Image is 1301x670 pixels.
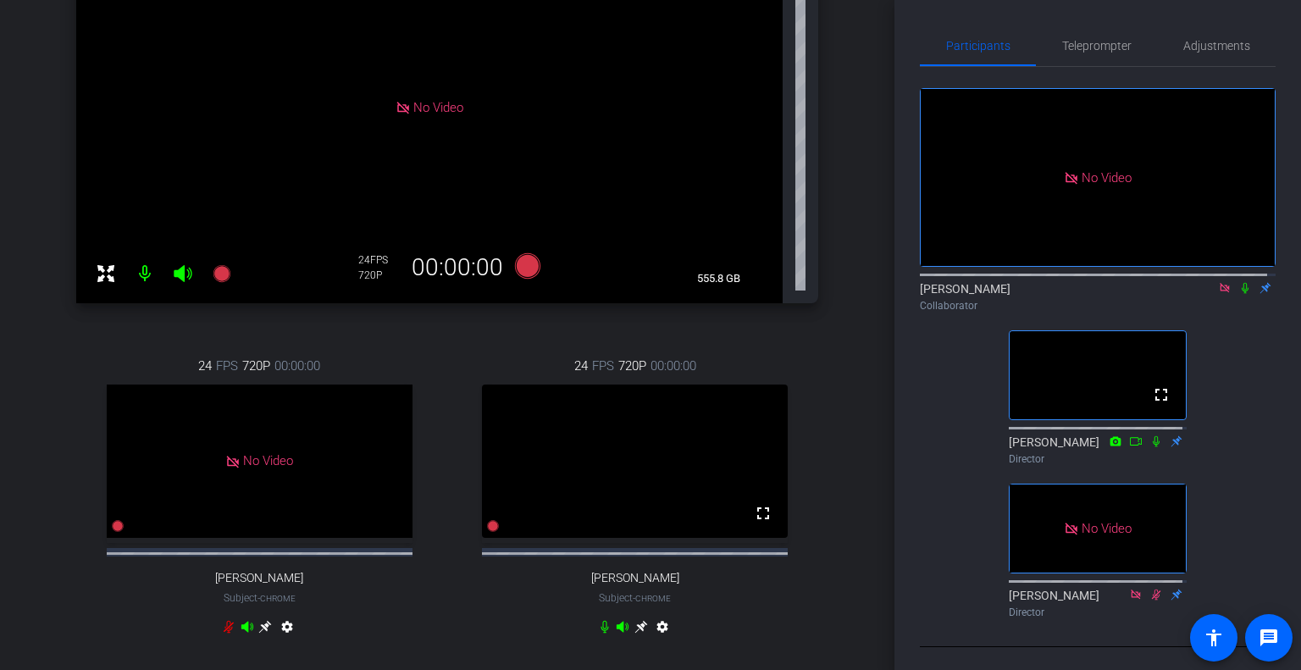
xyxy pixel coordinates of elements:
div: [PERSON_NAME] [1009,434,1187,467]
span: Participants [946,40,1010,52]
span: Chrome [635,594,671,603]
span: 24 [198,357,212,375]
mat-icon: fullscreen [753,503,773,523]
div: 00:00:00 [401,253,514,282]
span: No Video [413,99,463,114]
span: Teleprompter [1062,40,1132,52]
span: Subject [599,590,671,606]
span: Chrome [260,594,296,603]
span: No Video [243,453,293,468]
span: 555.8 GB [691,269,746,289]
span: 720P [618,357,646,375]
span: 720P [242,357,270,375]
span: FPS [370,254,388,266]
span: 00:00:00 [274,357,320,375]
span: Adjustments [1183,40,1250,52]
span: 00:00:00 [650,357,696,375]
span: FPS [216,357,238,375]
span: [PERSON_NAME] [591,571,679,585]
div: Director [1009,605,1187,620]
mat-icon: settings [277,620,297,640]
span: FPS [592,357,614,375]
span: - [257,592,260,604]
span: No Video [1082,520,1132,535]
div: [PERSON_NAME] [1009,587,1187,620]
div: 720P [358,269,401,282]
div: Director [1009,451,1187,467]
div: Collaborator [920,298,1276,313]
mat-icon: accessibility [1204,628,1224,648]
div: 24 [358,253,401,267]
div: [PERSON_NAME] [920,280,1276,313]
mat-icon: fullscreen [1151,385,1171,405]
mat-icon: message [1259,628,1279,648]
span: 24 [574,357,588,375]
span: Subject [224,590,296,606]
span: - [633,592,635,604]
mat-icon: settings [652,620,673,640]
span: No Video [1082,169,1132,185]
span: [PERSON_NAME] [215,571,303,585]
